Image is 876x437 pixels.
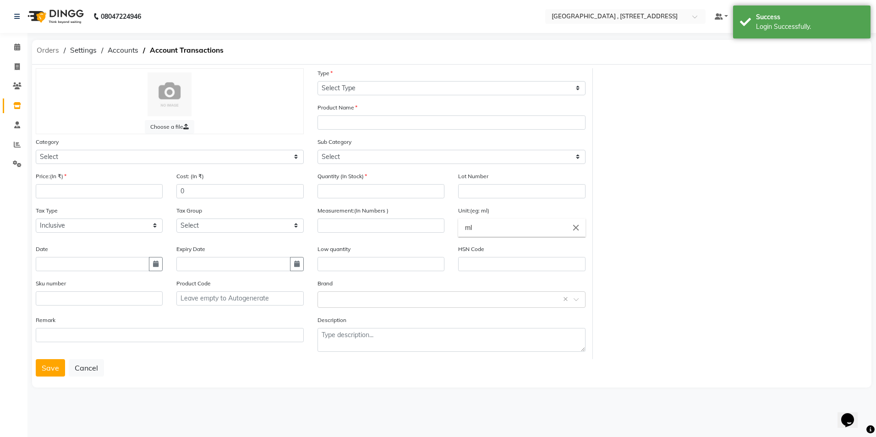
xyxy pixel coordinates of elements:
[318,279,333,288] label: Brand
[318,172,367,180] label: Quantity (In Stock)
[756,12,864,22] div: Success
[145,42,228,59] span: Account Transactions
[838,400,867,428] iframe: chat widget
[36,207,58,215] label: Tax Type
[148,72,192,116] img: Cinque Terre
[66,42,101,59] span: Settings
[69,359,104,377] button: Cancel
[318,69,333,77] label: Type
[176,245,205,253] label: Expiry Date
[176,291,303,306] input: Leave empty to Autogenerate
[145,120,194,134] label: Choose a file
[36,245,48,253] label: Date
[318,207,389,215] label: Measurement:(In Numbers )
[101,4,141,29] b: 08047224946
[103,42,143,59] span: Accounts
[318,245,350,253] label: Low quantity
[32,42,64,59] span: Orders
[36,138,59,146] label: Category
[36,359,65,377] button: Save
[563,295,571,304] span: Clear all
[23,4,86,29] img: logo
[176,172,204,180] label: Cost: (In ₹)
[176,279,211,288] label: Product Code
[458,207,489,215] label: Unit:(eg: ml)
[571,223,581,233] i: Close
[36,316,55,324] label: Remark
[318,104,357,112] label: Product Name
[36,279,66,288] label: Sku number
[318,138,351,146] label: Sub Category
[756,22,864,32] div: Login Successfully.
[318,316,346,324] label: Description
[458,172,488,180] label: Lot Number
[36,172,66,180] label: Price:(In ₹)
[176,207,202,215] label: Tax Group
[458,245,484,253] label: HSN Code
